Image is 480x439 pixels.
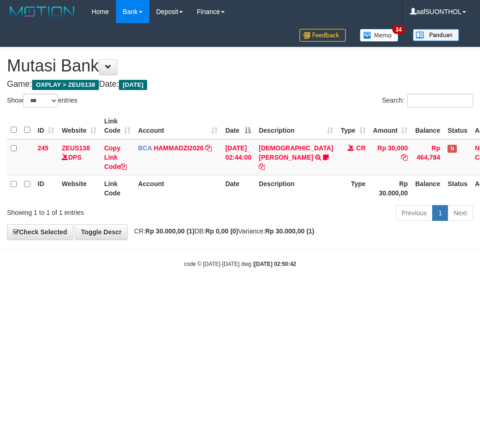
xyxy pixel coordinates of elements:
span: CR [356,144,365,152]
input: Search: [407,94,473,108]
h1: Mutasi Bank [7,57,473,75]
strong: Rp 30.000,00 (1) [145,227,195,235]
th: Rp 30.000,00 [370,175,412,201]
a: 34 [353,23,406,47]
a: Toggle Descr [75,224,128,240]
label: Search: [382,94,473,108]
th: Amount: activate to sort column ascending [370,113,412,139]
th: Account [134,175,221,201]
a: Copy Link Code [104,144,127,170]
th: Status [444,113,471,139]
a: Previous [396,205,433,221]
th: ID [34,175,58,201]
img: MOTION_logo.png [7,5,78,19]
img: Feedback.jpg [299,29,346,42]
a: HAMMADZI2026 [154,144,203,152]
a: [DEMOGRAPHIC_DATA][PERSON_NAME] [259,144,333,161]
span: OXPLAY > ZEUS138 [32,80,99,90]
th: Website: activate to sort column ascending [58,113,100,139]
th: Website [58,175,100,201]
h4: Game: Date: [7,80,473,89]
th: ID: activate to sort column ascending [34,113,58,139]
span: BCA [138,144,152,152]
th: Account: activate to sort column ascending [134,113,221,139]
td: Rp 464,784 [411,139,444,175]
strong: Rp 30.000,00 (1) [265,227,314,235]
th: Date [221,175,255,201]
span: 245 [38,144,48,152]
th: Date: activate to sort column descending [221,113,255,139]
th: Type [337,175,370,201]
img: panduan.png [413,29,459,41]
th: Type: activate to sort column ascending [337,113,370,139]
td: DPS [58,139,100,175]
td: Rp 30,000 [370,139,412,175]
a: ZEUS138 [62,144,90,152]
th: Description [255,175,337,201]
strong: [DATE] 02:50:42 [254,261,296,267]
select: Showentries [23,94,58,108]
th: Link Code: activate to sort column ascending [100,113,134,139]
th: Link Code [100,175,134,201]
th: Balance [411,175,444,201]
span: Has Note [448,145,457,153]
strong: Rp 0,00 (0) [205,227,238,235]
label: Show entries [7,94,78,108]
th: Status [444,175,471,201]
th: Balance [411,113,444,139]
td: [DATE] 02:44:00 [221,139,255,175]
div: Showing 1 to 1 of 1 entries [7,204,193,217]
small: code © [DATE]-[DATE] dwg | [184,261,296,267]
span: 34 [392,26,405,34]
a: Copy Rp 30,000 to clipboard [401,154,408,161]
span: CR: DB: Variance: [130,227,314,235]
a: Next [448,205,473,221]
img: Button%20Memo.svg [360,29,399,42]
a: 1 [432,205,448,221]
th: Description: activate to sort column ascending [255,113,337,139]
a: Copy HAMMADZI2026 to clipboard [205,144,212,152]
a: Copy MUHAMMAD FAL to clipboard [259,163,265,170]
span: [DATE] [119,80,147,90]
a: Check Selected [7,224,73,240]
